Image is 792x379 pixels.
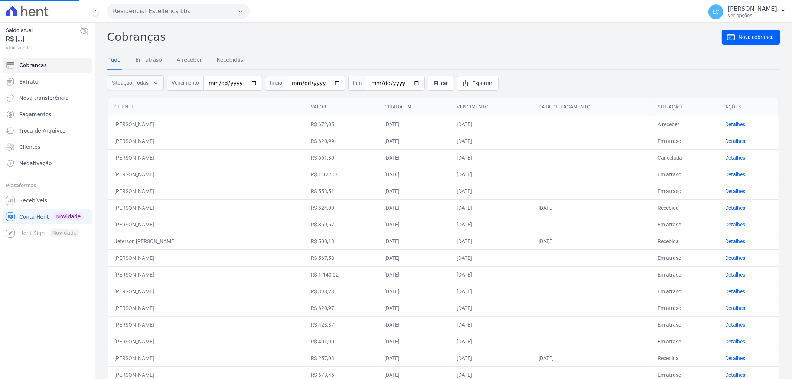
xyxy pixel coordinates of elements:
[3,58,92,73] a: Cobranças
[652,216,719,233] td: Em atraso
[652,233,719,249] td: Recebida
[379,166,451,183] td: [DATE]
[451,116,532,133] td: [DATE]
[379,300,451,316] td: [DATE]
[451,316,532,333] td: [DATE]
[451,133,532,149] td: [DATE]
[379,233,451,249] td: [DATE]
[305,316,379,333] td: R$ 423,37
[19,78,38,85] span: Extrato
[379,199,451,216] td: [DATE]
[725,272,745,278] a: Detalhes
[108,116,305,133] td: [PERSON_NAME]
[107,75,164,90] button: Situação: Todas
[451,333,532,350] td: [DATE]
[108,316,305,333] td: [PERSON_NAME]
[108,183,305,199] td: [PERSON_NAME]
[652,116,719,133] td: A receber
[3,209,92,224] a: Conta Hent Novidade
[134,51,163,70] a: Em atraso
[107,4,250,19] button: Residencial Estellencs Lba
[652,133,719,149] td: Em atraso
[112,79,149,86] span: Situação: Todas
[19,143,40,151] span: Clientes
[725,155,745,161] a: Detalhes
[652,98,719,116] th: Situação
[725,238,745,244] a: Detalhes
[652,166,719,183] td: Em atraso
[379,98,451,116] th: Criada em
[53,212,84,220] span: Novidade
[719,98,779,116] th: Ações
[428,76,454,91] a: Filtrar
[19,160,52,167] span: Negativação
[305,249,379,266] td: R$ 567,58
[379,249,451,266] td: [DATE]
[108,333,305,350] td: [PERSON_NAME]
[652,333,719,350] td: Em atraso
[108,249,305,266] td: [PERSON_NAME]
[305,199,379,216] td: R$ 524,00
[19,62,47,69] span: Cobranças
[305,283,379,300] td: R$ 398,23
[108,216,305,233] td: [PERSON_NAME]
[725,205,745,211] a: Detalhes
[3,74,92,89] a: Extrato
[451,199,532,216] td: [DATE]
[451,249,532,266] td: [DATE]
[3,193,92,208] a: Recebíveis
[108,350,305,366] td: [PERSON_NAME]
[725,171,745,177] a: Detalhes
[532,233,652,249] td: [DATE]
[108,133,305,149] td: [PERSON_NAME]
[3,91,92,105] a: Nova transferência
[6,44,80,51] span: atualizando...
[457,76,499,91] a: Exportar
[451,266,532,283] td: [DATE]
[703,1,792,22] button: LC [PERSON_NAME] Ver opções
[739,33,774,41] span: Nova cobrança
[348,76,366,91] span: Fim
[713,9,719,14] span: LC
[451,350,532,366] td: [DATE]
[305,98,379,116] th: Valor
[532,199,652,216] td: [DATE]
[19,127,65,134] span: Troca de Arquivos
[652,149,719,166] td: Cancelada
[652,316,719,333] td: Em atraso
[451,149,532,166] td: [DATE]
[532,98,652,116] th: Data de pagamento
[107,51,122,70] a: Tudo
[652,300,719,316] td: Em atraso
[652,283,719,300] td: Em atraso
[379,266,451,283] td: [DATE]
[305,300,379,316] td: R$ 620,97
[305,266,379,283] td: R$ 1.140,02
[652,183,719,199] td: Em atraso
[379,316,451,333] td: [DATE]
[6,181,89,190] div: Plataformas
[379,283,451,300] td: [DATE]
[305,166,379,183] td: R$ 1.127,08
[728,5,777,13] p: [PERSON_NAME]
[379,216,451,233] td: [DATE]
[167,76,203,91] span: Vencimento
[3,123,92,138] a: Troca de Arquivos
[725,305,745,311] a: Detalhes
[108,98,305,116] th: Cliente
[652,266,719,283] td: Em atraso
[305,133,379,149] td: R$ 620,99
[305,350,379,366] td: R$ 257,03
[3,156,92,171] a: Negativação
[722,30,780,45] a: Nova cobrança
[108,266,305,283] td: [PERSON_NAME]
[379,149,451,166] td: [DATE]
[305,183,379,199] td: R$ 553,51
[434,79,448,87] span: Filtrar
[175,51,203,70] a: A receber
[451,98,532,116] th: Vencimento
[108,300,305,316] td: [PERSON_NAME]
[108,199,305,216] td: [PERSON_NAME]
[725,288,745,294] a: Detalhes
[725,222,745,228] a: Detalhes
